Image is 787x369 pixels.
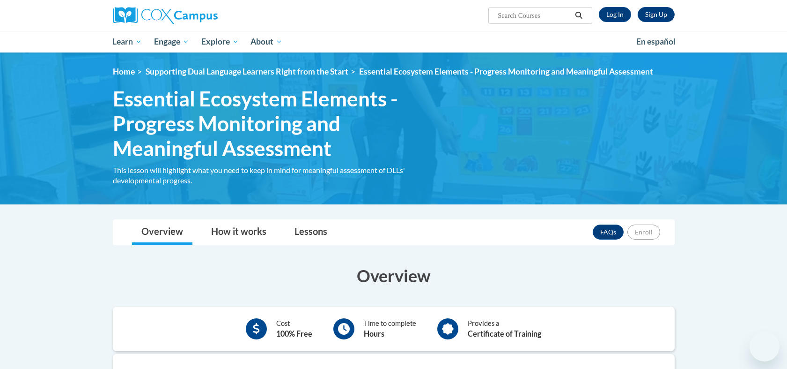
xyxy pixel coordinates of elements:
span: En español [636,37,676,46]
a: Lessons [285,220,337,245]
a: Engage [148,31,195,53]
div: Provides a [468,318,541,339]
b: 100% Free [276,329,312,338]
div: Cost [276,318,312,339]
a: Overview [132,220,192,245]
span: Essential Ecosystem Elements - Progress Monitoring and Meaningful Assessment [359,67,653,76]
div: Time to complete [364,318,416,339]
a: Learn [107,31,148,53]
button: Enroll [627,225,660,240]
b: Certificate of Training [468,329,541,338]
span: Learn [112,36,142,47]
span: Explore [201,36,239,47]
a: Home [113,67,135,76]
a: Register [638,7,675,22]
a: FAQs [593,225,624,240]
a: Cox Campus [113,7,291,24]
span: Essential Ecosystem Elements - Progress Monitoring and Meaningful Assessment [113,86,436,160]
h3: Overview [113,264,675,287]
span: Engage [154,36,189,47]
a: Log In [599,7,631,22]
input: Search Courses [497,10,572,21]
a: How it works [202,220,276,245]
span: About [250,36,282,47]
a: En español [630,32,682,52]
div: This lesson will highlight what you need to keep in mind for meaningful assessment of DLLs' devel... [113,165,436,186]
div: Main menu [99,31,689,53]
iframe: Button to launch messaging window [750,331,780,361]
a: Supporting Dual Language Learners Right from the Start [146,67,348,76]
img: Cox Campus [113,7,218,24]
a: About [244,31,288,53]
b: Hours [364,329,384,338]
a: Explore [195,31,245,53]
button: Search [572,10,586,21]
